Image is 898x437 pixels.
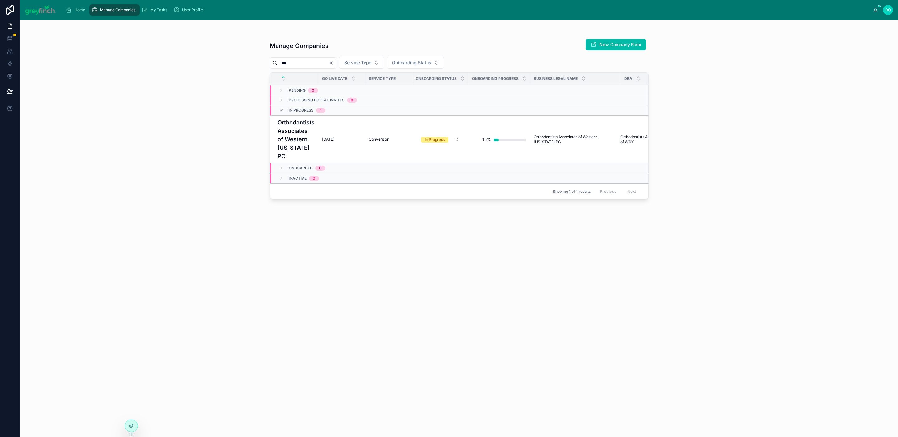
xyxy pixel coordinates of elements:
[620,134,665,144] a: Orthodontists Associates of WNY
[339,57,384,69] button: Select Button
[369,76,396,81] span: Service Type
[289,108,314,113] span: In Progress
[586,39,646,50] button: New Company Form
[61,3,873,17] div: scrollable content
[89,4,140,16] a: Manage Companies
[416,134,465,145] a: Select Button
[534,134,617,144] a: Orthodontists Associates of Western [US_STATE] PC
[425,137,445,143] div: In Progress
[289,176,307,181] span: Inactive
[534,76,578,81] span: Business Legal Name
[322,137,361,142] a: [DATE]
[369,137,389,142] span: Conversion
[344,60,371,66] span: Service Type
[312,88,314,93] div: 0
[322,137,334,142] span: [DATE]
[171,4,207,16] a: User Profile
[322,76,347,81] span: Go Live Date
[416,134,464,145] button: Select Button
[392,60,431,66] span: Onboarding Status
[289,88,306,93] span: Pending
[182,7,203,12] span: User Profile
[482,133,491,146] div: 15%
[599,41,641,48] span: New Company Form
[64,4,89,16] a: Home
[75,7,85,12] span: Home
[289,98,345,103] span: Processing Portal Invites
[289,166,313,171] span: Onboarded
[319,166,321,171] div: 0
[270,41,329,50] h1: Manage Companies
[351,98,353,103] div: 0
[416,76,457,81] span: Onboarding Status
[313,176,315,181] div: 0
[624,76,632,81] span: DBA
[553,189,591,194] span: Showing 1 of 1 results
[369,137,408,142] a: Conversion
[100,7,135,12] span: Manage Companies
[329,61,336,66] button: Clear
[387,57,444,69] button: Select Button
[278,118,315,160] a: Orthodontists Associates of Western [US_STATE] PC
[25,5,56,15] img: App logo
[472,133,526,146] a: 15%
[320,108,321,113] div: 1
[150,7,167,12] span: My Tasks
[140,4,171,16] a: My Tasks
[885,7,891,12] span: DO
[472,76,519,81] span: Onboarding Progress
